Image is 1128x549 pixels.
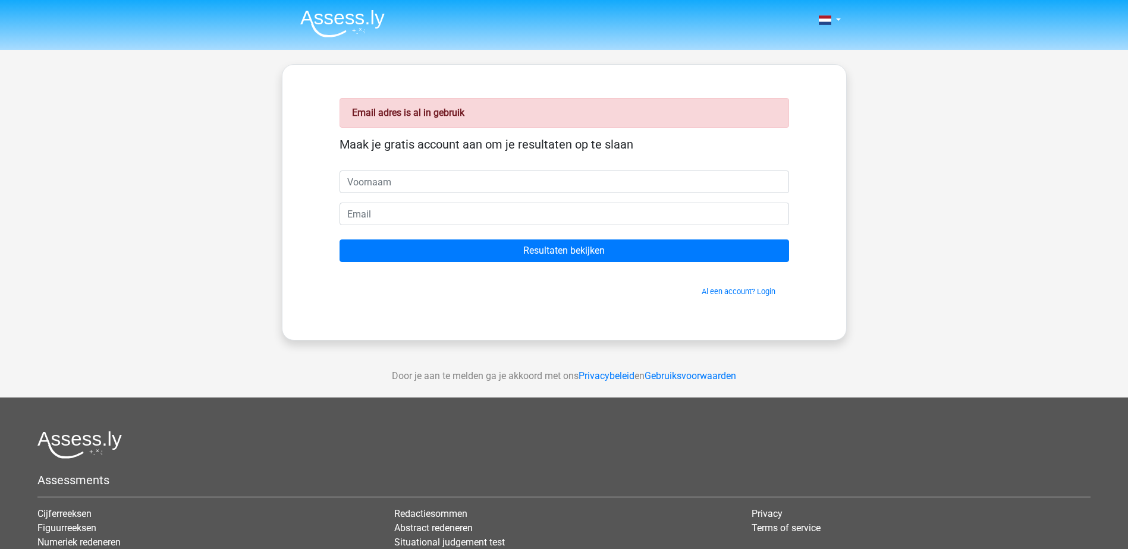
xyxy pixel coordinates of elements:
[340,203,789,225] input: Email
[579,370,634,381] a: Privacybeleid
[352,107,464,118] strong: Email adres is al in gebruik
[394,537,505,548] a: Situational judgement test
[37,522,96,534] a: Figuurreeksen
[394,508,467,519] a: Redactiesommen
[37,508,92,519] a: Cijferreeksen
[37,473,1091,487] h5: Assessments
[300,10,385,37] img: Assessly
[702,287,775,296] a: Al een account? Login
[340,171,789,193] input: Voornaam
[752,522,821,534] a: Terms of service
[37,431,122,459] img: Assessly logo
[340,239,789,262] input: Resultaten bekijken
[37,537,121,548] a: Numeriek redeneren
[752,508,783,519] a: Privacy
[340,137,789,152] h5: Maak je gratis account aan om je resultaten op te slaan
[394,522,473,534] a: Abstract redeneren
[645,370,736,381] a: Gebruiksvoorwaarden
